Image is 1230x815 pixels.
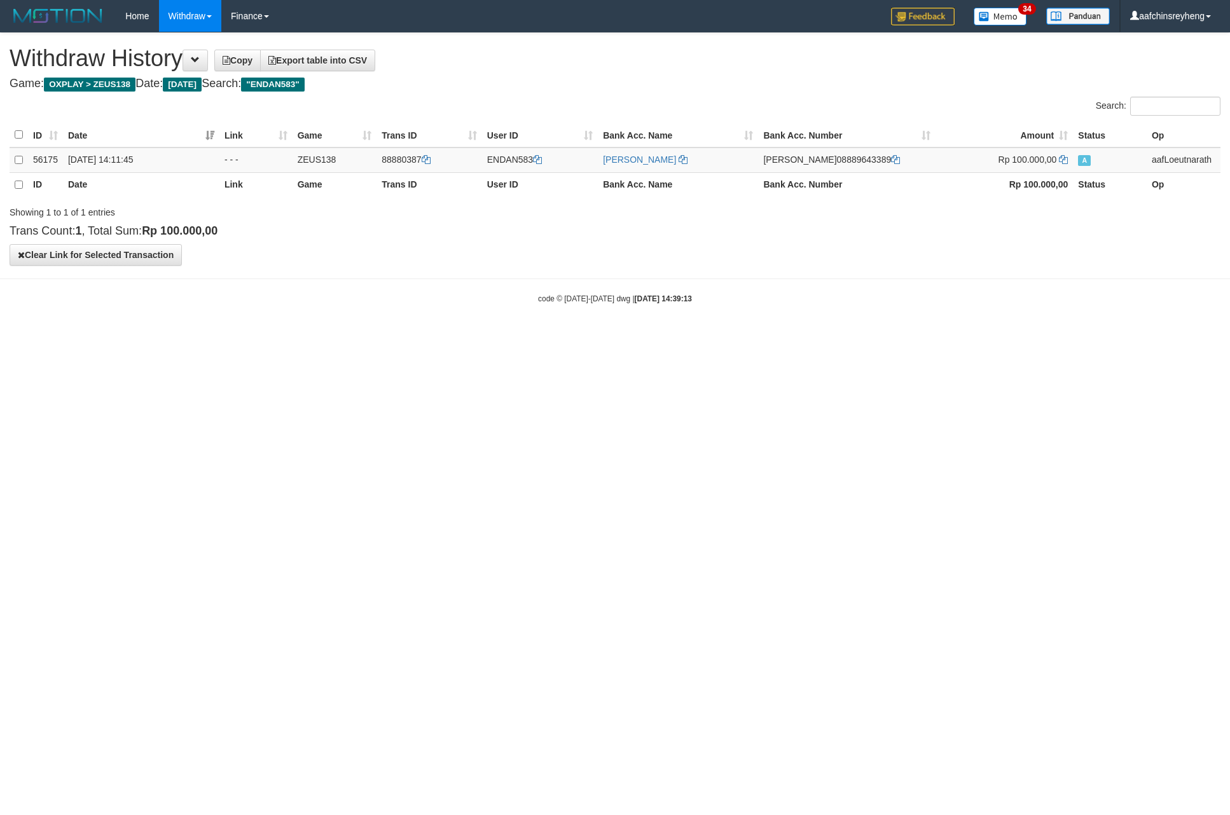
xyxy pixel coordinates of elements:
[377,147,481,173] td: 88880387
[1147,123,1220,147] th: Op
[219,147,293,173] td: - - -
[758,147,936,173] td: 08889643389
[223,55,252,65] span: Copy
[10,6,106,25] img: MOTION_logo.png
[1046,8,1110,25] img: panduan.png
[1073,123,1147,147] th: Status
[758,172,936,197] th: Bank Acc. Number
[1009,179,1068,189] strong: Rp 100.000,00
[538,294,692,303] small: code © [DATE]-[DATE] dwg |
[1078,155,1091,166] span: Approved
[1096,97,1220,116] label: Search:
[163,78,202,92] span: [DATE]
[63,172,219,197] th: Date
[28,172,63,197] th: ID
[1073,172,1147,197] th: Status
[377,172,481,197] th: Trans ID
[603,154,676,165] a: [PERSON_NAME]
[10,244,182,266] button: Clear Link for Selected Transaction
[974,8,1027,25] img: Button%20Memo.svg
[44,78,135,92] span: OXPLAY > ZEUS138
[377,123,481,147] th: Trans ID: activate to sort column ascending
[214,50,261,71] a: Copy
[598,172,758,197] th: Bank Acc. Name
[482,147,598,173] td: ENDAN583
[293,172,377,197] th: Game
[63,147,219,173] td: [DATE] 14:11:45
[1147,172,1220,197] th: Op
[260,50,375,71] a: Export table into CSV
[1147,147,1220,173] td: aafLoeutnarath
[635,294,692,303] strong: [DATE] 14:39:13
[936,123,1073,147] th: Amount: activate to sort column ascending
[293,123,377,147] th: Game: activate to sort column ascending
[142,224,218,237] strong: Rp 100.000,00
[63,123,219,147] th: Date: activate to sort column ascending
[10,46,1220,71] h1: Withdraw History
[293,147,377,173] td: ZEUS138
[482,172,598,197] th: User ID
[1018,3,1035,15] span: 34
[219,123,293,147] th: Link: activate to sort column ascending
[10,78,1220,90] h4: Game: Date: Search:
[758,123,936,147] th: Bank Acc. Number: activate to sort column ascending
[10,225,1220,238] h4: Trans Count: , Total Sum:
[75,224,81,237] strong: 1
[482,123,598,147] th: User ID: activate to sort column ascending
[28,147,63,173] td: 56175
[999,154,1057,165] span: Rp 100.000,00
[1130,97,1220,116] input: Search:
[268,55,367,65] span: Export table into CSV
[891,8,955,25] img: Feedback.jpg
[241,78,305,92] span: "ENDAN583"
[10,201,503,219] div: Showing 1 to 1 of 1 entries
[598,123,758,147] th: Bank Acc. Name: activate to sort column ascending
[763,154,836,165] span: [PERSON_NAME]
[219,172,293,197] th: Link
[28,123,63,147] th: ID: activate to sort column ascending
